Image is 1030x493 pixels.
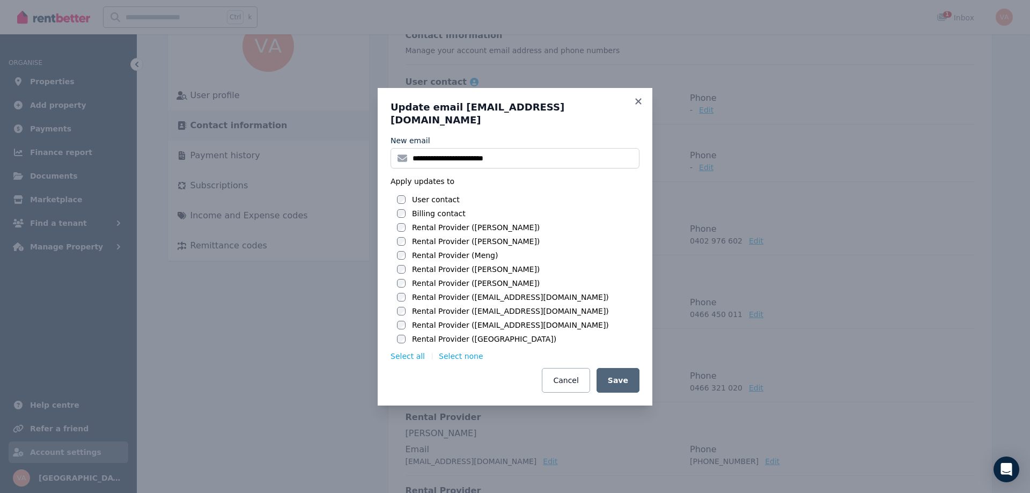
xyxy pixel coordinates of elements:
[412,264,540,275] label: Rental Provider ([PERSON_NAME])
[412,208,466,219] label: Billing contact
[412,236,540,247] label: Rental Provider ([PERSON_NAME])
[391,351,425,362] button: Select all
[412,306,609,317] label: Rental Provider ([EMAIL_ADDRESS][DOMAIN_NAME])
[412,320,609,330] label: Rental Provider ([EMAIL_ADDRESS][DOMAIN_NAME])
[542,368,590,393] button: Cancel
[391,176,454,187] span: Apply updates to
[412,250,498,261] label: Rental Provider (Meng)
[412,292,609,303] label: Rental Provider ([EMAIL_ADDRESS][DOMAIN_NAME])
[412,194,460,205] label: User contact
[412,222,540,233] label: Rental Provider ([PERSON_NAME])
[597,368,639,393] button: Save
[412,334,556,344] label: Rental Provider ([GEOGRAPHIC_DATA])
[994,457,1019,482] div: Open Intercom Messenger
[391,101,639,127] h3: Update email [EMAIL_ADDRESS][DOMAIN_NAME]
[391,135,430,146] label: New email
[439,351,483,362] button: Select none
[412,278,540,289] label: Rental Provider ([PERSON_NAME])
